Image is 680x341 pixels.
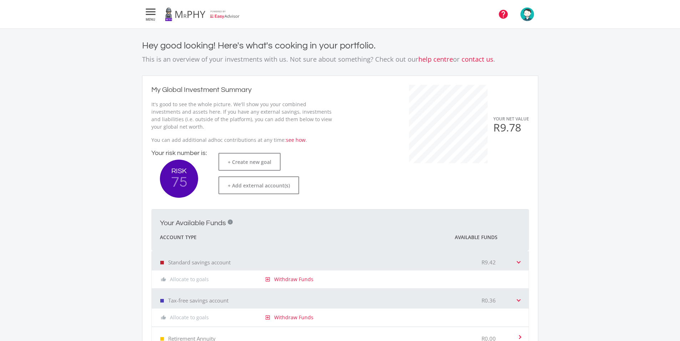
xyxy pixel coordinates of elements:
[218,153,281,171] button: + Create new goal
[144,18,157,21] span: MENU
[261,315,274,320] i: exit_to_app
[152,270,529,288] div: Standard savings account R9.42
[160,160,198,198] button: RISK 75
[142,7,159,21] button:  MENU
[144,7,157,16] i: 
[218,176,299,194] button: + Add external account(s)
[160,175,198,190] span: 75
[498,9,509,20] i: 
[418,55,453,63] a: help centre
[160,233,197,242] span: Account Type
[493,120,521,135] span: R9.78
[152,309,529,326] div: Tax-free savings account R0.36
[520,7,534,21] img: avatar.png
[482,259,496,266] p: R9.42
[151,210,529,250] mat-expansion-panel-header: Your Available Funds i Account Type Available Funds
[151,149,207,157] h4: Your risk number is:
[482,297,496,304] p: R0.36
[157,277,170,282] i: thumb_up_alt
[142,54,538,64] p: This is an overview of your investments with us. Not sure about something? Check out our or .
[274,276,313,283] a: Withdraw Funds
[261,277,274,282] i: exit_to_app
[462,55,493,63] a: contact us
[160,167,198,175] span: RISK
[151,85,252,95] h2: My Global Investment Summary
[151,136,333,144] p: You can add additional adhoc contributions at any time: .
[152,251,529,270] mat-expansion-panel-header: Standard savings account R9.42
[151,100,333,130] p: It's good to see the whole picture. We'll show you your combined investments and assets here. If ...
[228,219,233,224] div: i
[160,219,226,227] h2: Your Available Funds
[142,40,538,51] h4: Hey good looking! Here's what's cooking in your portfolio.
[495,6,512,22] a: 
[286,136,306,143] a: see how
[493,116,529,122] span: YOUR NET VALUE
[455,234,497,241] span: Available Funds
[274,314,313,321] a: Withdraw Funds
[152,289,529,309] mat-expansion-panel-header: Tax-free savings account R0.36
[157,315,170,320] i: thumb_up_alt
[168,297,228,304] p: Tax-free savings account
[168,259,231,266] p: Standard savings account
